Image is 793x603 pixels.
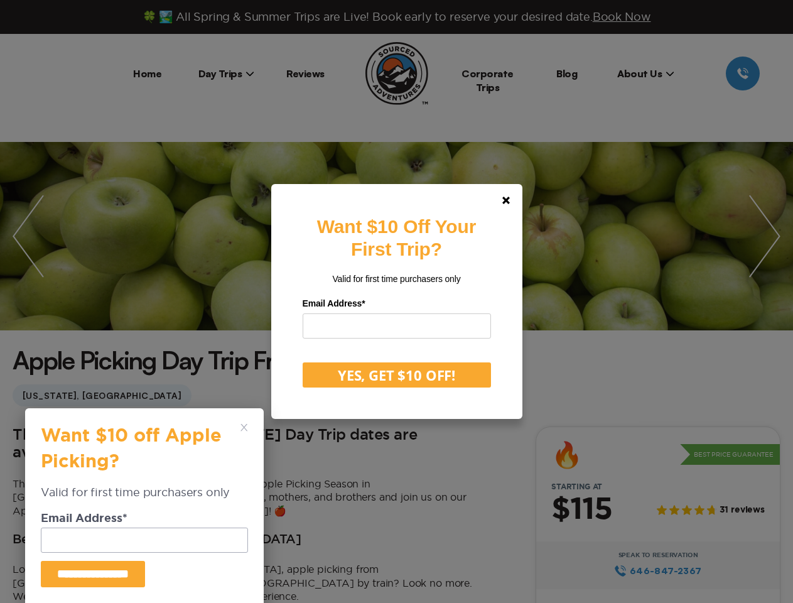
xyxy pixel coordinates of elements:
h3: Want $10 off Apple Picking? [41,424,235,484]
dt: Email Address [41,513,248,528]
strong: Want $10 Off Your First Trip? [317,216,476,259]
span: Required [362,298,365,308]
span: Valid for first time purchasers only [332,274,460,284]
div: Valid for first time purchasers only [41,484,248,513]
button: YES, GET $10 OFF! [303,362,491,388]
label: Email Address [303,294,491,313]
a: Close [491,185,521,215]
span: Required [122,513,127,524]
